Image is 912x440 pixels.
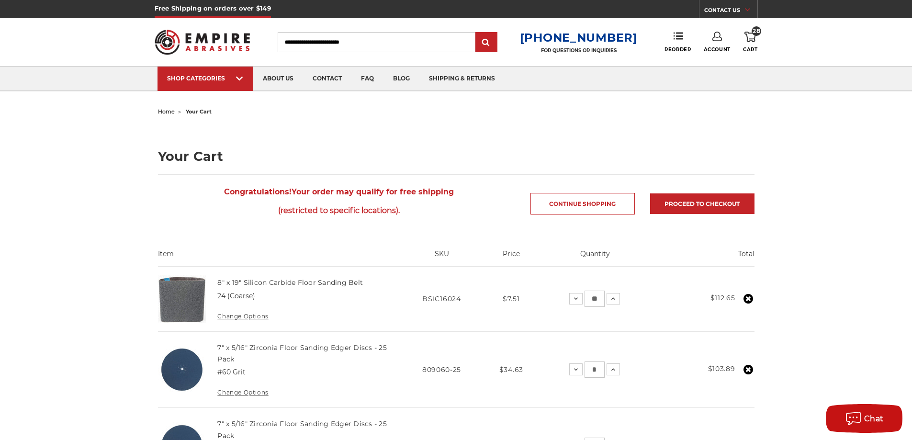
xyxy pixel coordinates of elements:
span: $34.63 [499,365,523,374]
span: your cart [186,108,212,115]
span: $7.51 [503,294,520,303]
strong: Congratulations! [224,187,292,196]
th: Quantity [538,249,653,266]
a: 7" x 5/16" Zirconia Floor Sanding Edger Discs - 25 Pack [217,343,387,363]
a: about us [253,67,303,91]
a: home [158,108,175,115]
a: 8" x 19" Silicon Carbide Floor Sanding Belt [217,278,363,287]
h1: Your Cart [158,150,754,163]
img: 8" x 19" Silicon Carbide Floor Sanding Belt [158,275,206,323]
dd: #60 Grit [217,367,246,377]
a: shipping & returns [419,67,505,91]
a: Change Options [217,389,268,396]
a: CONTACT US [704,5,757,18]
img: Empire Abrasives [155,23,250,61]
a: [PHONE_NUMBER] [520,31,638,45]
input: Submit [477,33,496,52]
span: Your order may qualify for free shipping [158,182,520,220]
th: Price [484,249,538,266]
th: Total [653,249,754,266]
span: BSIC16024 [422,294,461,303]
dd: 24 (Coarse) [217,291,255,301]
a: Continue Shopping [530,193,635,214]
a: Reorder [664,32,691,52]
th: Item [158,249,399,266]
a: contact [303,67,351,91]
a: Change Options [217,313,268,320]
strong: $103.89 [708,364,735,373]
th: SKU [399,249,484,266]
strong: $112.65 [710,293,735,302]
span: 809060-25 [422,365,461,374]
span: Reorder [664,46,691,53]
span: (restricted to specific locations). [158,201,520,220]
div: SHOP CATEGORIES [167,75,244,82]
span: 28 [752,26,761,36]
input: 7" x 5/16" Zirconia Floor Sanding Edger Discs - 25 Pack Quantity: [585,361,605,378]
a: 28 Cart [743,32,757,53]
a: faq [351,67,383,91]
a: 7" x 5/16" Zirconia Floor Sanding Edger Discs - 25 Pack [217,419,387,440]
button: Chat [826,404,902,433]
span: Cart [743,46,757,53]
input: 8" x 19" Silicon Carbide Floor Sanding Belt Quantity: [585,291,605,307]
p: FOR QUESTIONS OR INQUIRIES [520,47,638,54]
a: blog [383,67,419,91]
span: Chat [864,414,884,423]
a: Proceed to checkout [650,193,754,214]
img: Mercer 7" x 5/16" Hole Zirconia Floor Sanding Cloth Edger Disc [158,346,206,394]
span: Account [704,46,731,53]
